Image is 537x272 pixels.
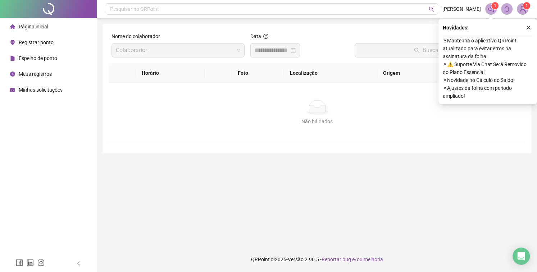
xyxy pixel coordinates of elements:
span: ⚬ Ajustes da folha com período ampliado! [443,84,533,100]
img: 89346 [517,4,528,14]
span: left [76,261,81,266]
span: question-circle [263,34,268,39]
span: bell [504,6,510,12]
span: Página inicial [19,24,48,29]
span: instagram [37,259,45,266]
span: clock-circle [10,72,15,77]
span: close [526,25,531,30]
span: Registrar ponto [19,40,54,45]
sup: Atualize o seu contato no menu Meus Dados [523,2,530,9]
span: Espelho de ponto [19,55,57,61]
span: Meus registros [19,71,52,77]
th: Origem [377,63,445,83]
sup: 1 [491,2,499,9]
span: file [10,56,15,61]
span: Minhas solicitações [19,87,63,93]
span: [PERSON_NAME] [442,5,481,13]
th: Localização [284,63,377,83]
span: ⚬ Mantenha o aplicativo QRPoint atualizado para evitar erros na assinatura da folha! [443,37,533,60]
span: search [429,6,434,12]
button: Buscar registros [355,43,523,57]
span: notification [488,6,494,12]
span: Versão [288,257,304,262]
span: Reportar bug e/ou melhoria [322,257,383,262]
span: Novidades ! [443,24,469,32]
span: Data [250,33,261,39]
span: facebook [16,259,23,266]
label: Nome do colaborador [112,32,165,40]
span: 1 [525,3,528,8]
th: Horário [136,63,204,83]
th: Foto [232,63,284,83]
span: linkedin [27,259,34,266]
div: Não há dados [117,117,517,125]
div: Open Intercom Messenger [513,248,530,265]
span: home [10,24,15,29]
span: ⚬ ⚠️ Suporte Via Chat Será Removido do Plano Essencial [443,60,533,76]
span: schedule [10,87,15,92]
span: 1 [494,3,496,8]
span: ⚬ Novidade no Cálculo do Saldo! [443,76,533,84]
span: environment [10,40,15,45]
footer: QRPoint © 2025 - 2.90.5 - [97,247,537,272]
